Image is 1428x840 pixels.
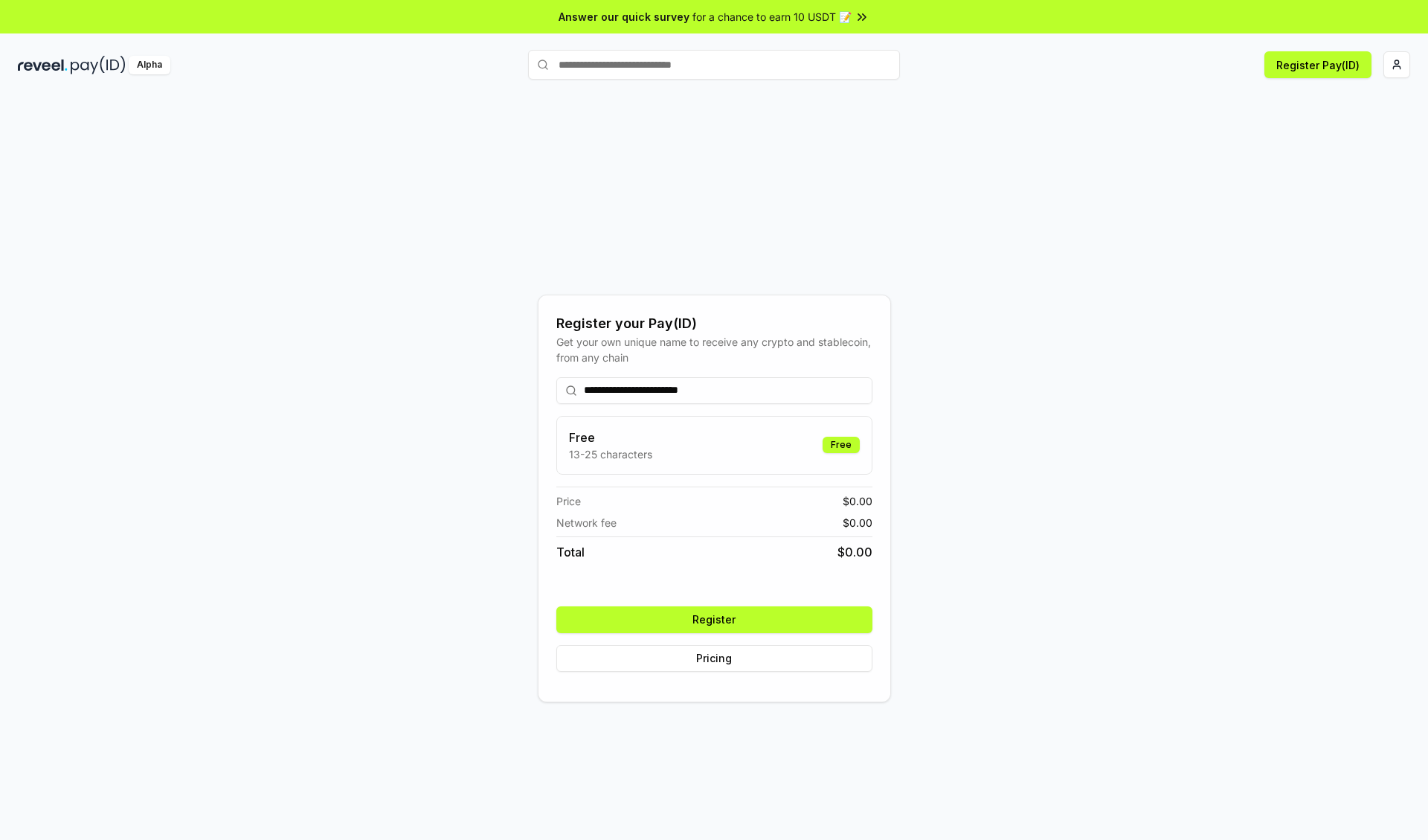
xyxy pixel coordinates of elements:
[559,9,689,25] span: Answer our quick survey
[71,56,126,74] img: pay_id
[556,543,585,561] span: Total
[569,446,652,462] p: 13-25 characters
[556,606,872,633] button: Register
[692,9,852,25] span: for a chance to earn 10 USDT 📝
[129,56,170,74] div: Alpha
[556,493,581,509] span: Price
[1264,51,1371,78] button: Register Pay(ID)
[843,493,872,509] span: $ 0.00
[18,56,68,74] img: reveel_dark
[837,543,872,561] span: $ 0.00
[843,515,872,530] span: $ 0.00
[556,334,872,365] div: Get your own unique name to receive any crypto and stablecoin, from any chain
[556,645,872,672] button: Pricing
[556,515,617,530] span: Network fee
[556,313,872,334] div: Register your Pay(ID)
[569,429,652,446] h3: Free
[823,437,860,453] div: Free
